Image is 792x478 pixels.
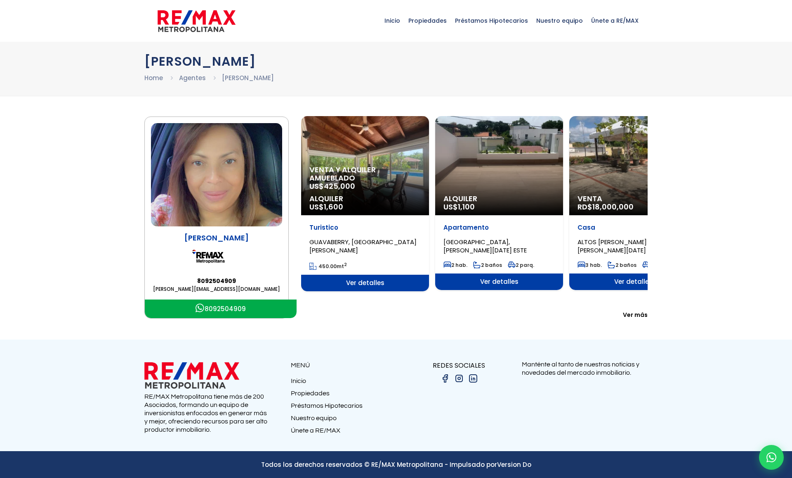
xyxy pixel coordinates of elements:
[443,238,527,254] span: [GEOGRAPHIC_DATA], [PERSON_NAME][DATE] ESTE
[443,195,555,203] span: Alquiler
[324,181,355,191] span: 425,000
[522,383,648,445] iframe: Form 0
[144,360,239,390] img: remax metropolitana logo
[309,181,355,191] span: US$
[458,202,475,212] span: 1,100
[144,54,648,69] h1: [PERSON_NAME]
[577,238,677,254] span: ALTOS [PERSON_NAME] HONDO III, [PERSON_NAME][DATE]
[380,8,404,33] span: Inicio
[623,311,648,319] span: Ver más
[435,273,563,290] span: Ver detalles
[309,195,421,203] span: Alquiler
[532,8,587,33] span: Nuestro equipo
[301,116,429,291] a: Venta y alquiler amueblado US$425,000 Alquiler US$1,600 Turistico GUAVABERRY, [GEOGRAPHIC_DATA][P...
[443,202,475,212] span: US$
[222,73,274,83] li: [PERSON_NAME]
[396,360,522,371] p: REDES SOCIALES
[158,9,236,33] img: remax-metropolitana-logo
[151,233,282,243] p: [PERSON_NAME]
[569,273,697,290] span: Ver detalles
[344,262,347,268] sup: 2
[291,414,396,426] a: Nuestro equipo
[196,304,205,313] img: Icono Whatsapp
[577,202,634,212] span: RD$
[151,277,282,285] a: 8092504909
[309,224,421,232] p: Turistico
[569,116,697,290] a: Venta RD$18,000,000 Casa ALTOS [PERSON_NAME] HONDO III, [PERSON_NAME][DATE] 3 hab. 2 baños 4 parq...
[291,360,396,371] p: MENÚ
[309,202,343,212] span: US$
[151,285,282,293] a: [PERSON_NAME][EMAIL_ADDRESS][DOMAIN_NAME]
[291,377,396,389] a: Inicio
[440,373,450,383] img: facebook.png
[179,74,206,82] a: Agentes
[144,459,648,470] p: Todos los derechos reservados © RE/MAX Metropolitana - Impulsado por
[451,8,532,33] span: Préstamos Hipotecarios
[151,123,282,226] img: Aida Franco
[435,116,563,290] a: Alquiler US$1,100 Apartamento [GEOGRAPHIC_DATA], [PERSON_NAME][DATE] ESTE 2 hab. 2 baños 2 parq. ...
[301,116,429,291] div: 1 / 16
[443,262,467,269] span: 2 hab.
[192,243,241,270] img: Remax Metropolitana
[435,116,563,290] div: 2 / 16
[468,373,478,383] img: linkedin.png
[473,262,502,269] span: 2 baños
[324,202,343,212] span: 1,600
[291,426,396,439] a: Únete a RE/MAX
[497,460,531,469] a: Version Do
[291,389,396,402] a: Propiedades
[577,262,602,269] span: 3 hab.
[309,238,417,254] span: GUAVABERRY, [GEOGRAPHIC_DATA][PERSON_NAME]
[569,116,697,290] div: 3 / 16
[144,392,270,434] p: RE/MAX Metropolitana tiene más de 200 Asociados, formando un equipo de inversionistas enfocados e...
[309,263,347,270] span: mt
[587,8,643,33] span: Únete a RE/MAX
[404,8,451,33] span: Propiedades
[145,300,297,318] a: Icono Whatsapp8092504909
[443,224,555,232] p: Apartamento
[144,74,163,82] a: Home
[454,373,464,383] img: instagram.png
[608,262,636,269] span: 2 baños
[592,202,634,212] span: 18,000,000
[577,224,689,232] p: Casa
[291,402,396,414] a: Préstamos Hipotecarios
[508,262,534,269] span: 2 parq.
[309,166,421,182] span: Venta y alquiler amueblado
[318,263,337,270] span: 450.00
[642,262,669,269] span: 4 parq.
[522,360,648,377] p: Manténte al tanto de nuestras noticias y novedades del mercado inmobiliario.
[301,275,429,291] span: Ver detalles
[577,195,689,203] span: Venta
